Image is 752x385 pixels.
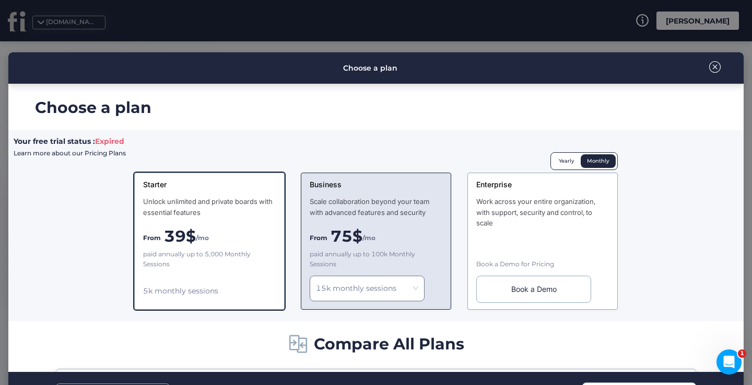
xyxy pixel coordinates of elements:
[14,149,126,157] span: Learn more about our Pricing Plans
[738,349,746,358] span: 1
[8,112,171,192] div: You’ll get replies here and in your email:✉️[EMAIL_ADDRESS][DOMAIN_NAME]The team will be back🕒[DATE]
[8,270,201,347] div: Roy says…
[50,305,58,313] button: Upload attachment
[143,179,276,190] div: Starter
[35,95,744,120] div: Choose a plan
[14,135,126,158] div: Your free trial status :
[8,112,201,200] div: Operator says…
[316,280,418,296] nz-select-item: 15k monthly sessions
[343,62,397,74] div: Choose a plan
[30,6,46,22] img: Profile image for Roy
[38,71,201,104] div: I’m trying to upgrade to business plan how do I do it
[8,200,201,270] div: Roy says…
[476,276,609,303] a: Book a Demo
[310,196,442,218] div: Scale collaboration beyond your team with advanced features and security
[182,4,202,24] button: Home
[310,233,327,243] span: From
[51,13,97,24] p: Active [DATE]
[17,277,163,318] div: You can upgrade from yoir account settings on the top right side where it has your name. Then go ...
[476,259,609,269] div: Book a Demo for Pricing
[9,283,200,301] textarea: Message…
[17,207,163,217] div: Hi [PERSON_NAME],
[581,154,616,168] div: Monthly
[143,233,161,243] span: From
[26,176,53,184] b: [DATE]
[8,200,171,269] div: Hi [PERSON_NAME],Would like us to give you instructions on how to do that. Or would you like to j...
[179,301,196,318] button: Send a message…
[143,250,276,269] div: paid annually up to 5,000 Monthly Sessions
[331,224,362,248] span: 75$
[17,140,100,158] b: [EMAIL_ADDRESS][DOMAIN_NAME]
[310,250,442,269] div: paid annually up to 100k Monthly Sessions
[716,349,742,375] iframe: Intercom live chat
[553,154,581,168] div: Yearly
[476,276,591,303] div: Book a Demo
[314,332,464,356] span: Compare All Plans
[51,5,119,13] h1: [PERSON_NAME]
[362,233,375,243] span: /mo
[46,77,192,98] div: I’m trying to upgrade to business plan how do I do it
[14,148,126,157] a: Learn more about our Pricing Plans
[164,224,196,248] span: 39$
[17,222,163,253] div: Would like us to give you instructions on how to do that. Or would you like to jump on a quick ca...
[8,270,171,324] div: You can upgrade from yoir account settings on the top right side where it has your name. Then go ...
[196,233,209,243] span: /mo
[17,119,163,160] div: You’ll get replies here and in your email: ✉️
[95,137,124,146] span: Expired
[143,285,276,297] div: 5k monthly sessions
[476,196,609,228] div: Work across your entire organization, with support, security and control, to scale
[143,196,276,218] div: Unlock unlimited and private boards with essential features
[7,4,27,24] button: go back
[310,179,442,190] div: Business
[8,71,201,112] div: Karyna says…
[476,179,609,190] div: Enterprise
[33,305,41,313] button: Gif picker
[17,165,163,186] div: The team will be back 🕒
[16,305,25,313] button: Emoji picker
